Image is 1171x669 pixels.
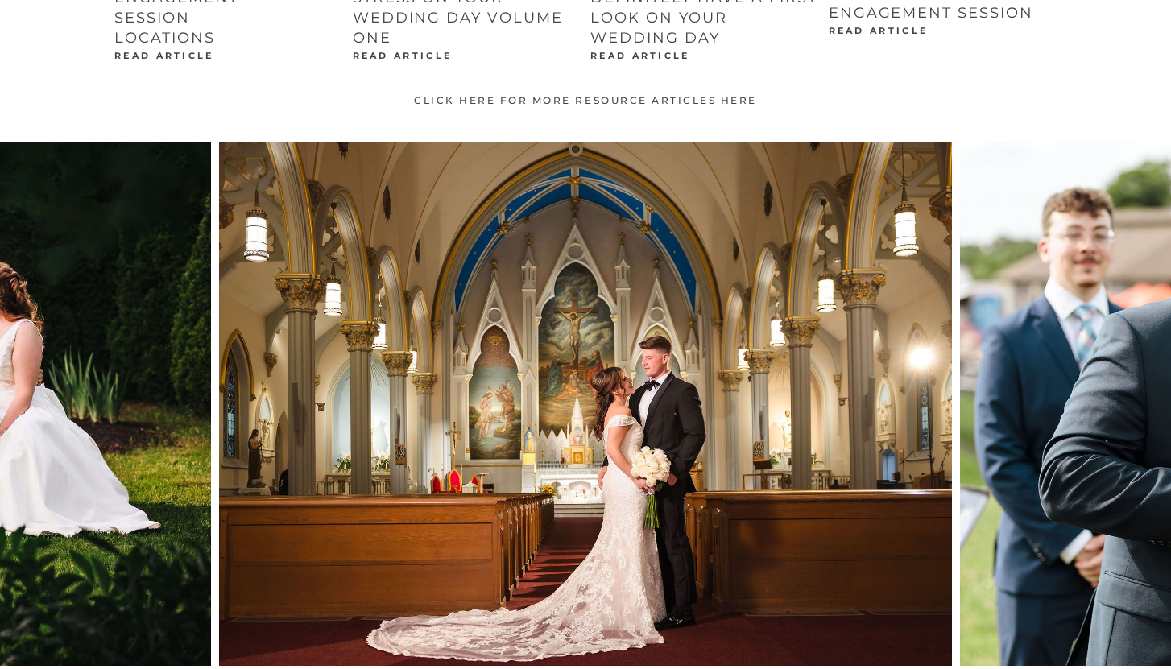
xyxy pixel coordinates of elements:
a: READ ARTICLE [829,25,929,36]
span: session [114,9,190,27]
a: click here for more resource articles here [414,81,757,126]
strong: read article [114,50,214,61]
span: click here for more resource articles here [414,93,757,114]
img: The bride and groom pose for a formal portrait inside a beautiful catholic church in Boston's Nor... [219,142,952,666]
a: READ ARTICLE [590,50,690,61]
span: locations [114,29,215,47]
a: READ ARTICLE [353,50,453,61]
